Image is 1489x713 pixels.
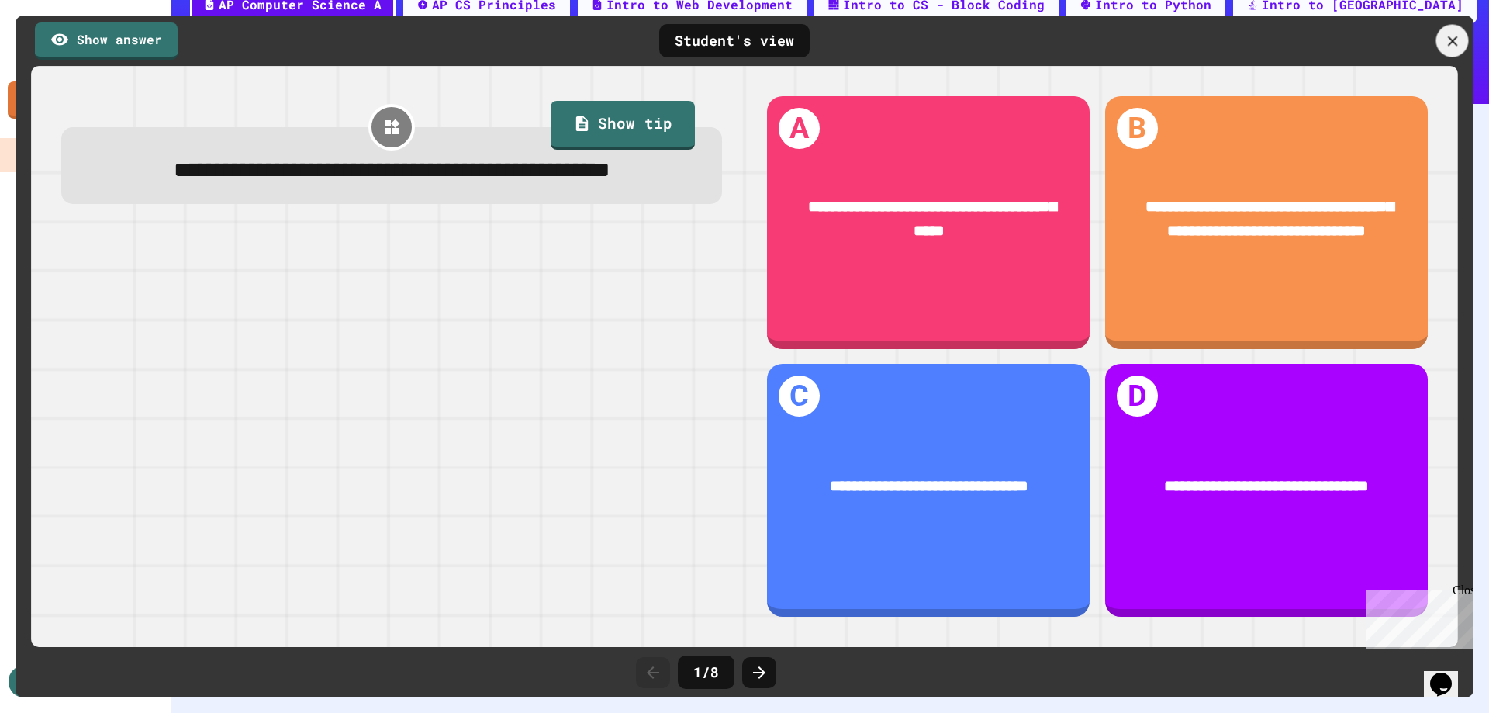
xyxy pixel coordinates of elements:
[678,656,734,689] div: 1 / 8
[1117,108,1158,149] h1: B
[1360,583,1473,649] iframe: chat widget
[1424,651,1473,697] iframe: chat widget
[779,376,820,417] h1: C
[659,24,810,57] div: Student's view
[551,101,695,151] a: Show tip
[6,6,107,99] div: Chat with us now!Close
[779,108,820,149] h1: A
[35,22,178,60] a: Show answer
[1117,376,1158,417] h1: D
